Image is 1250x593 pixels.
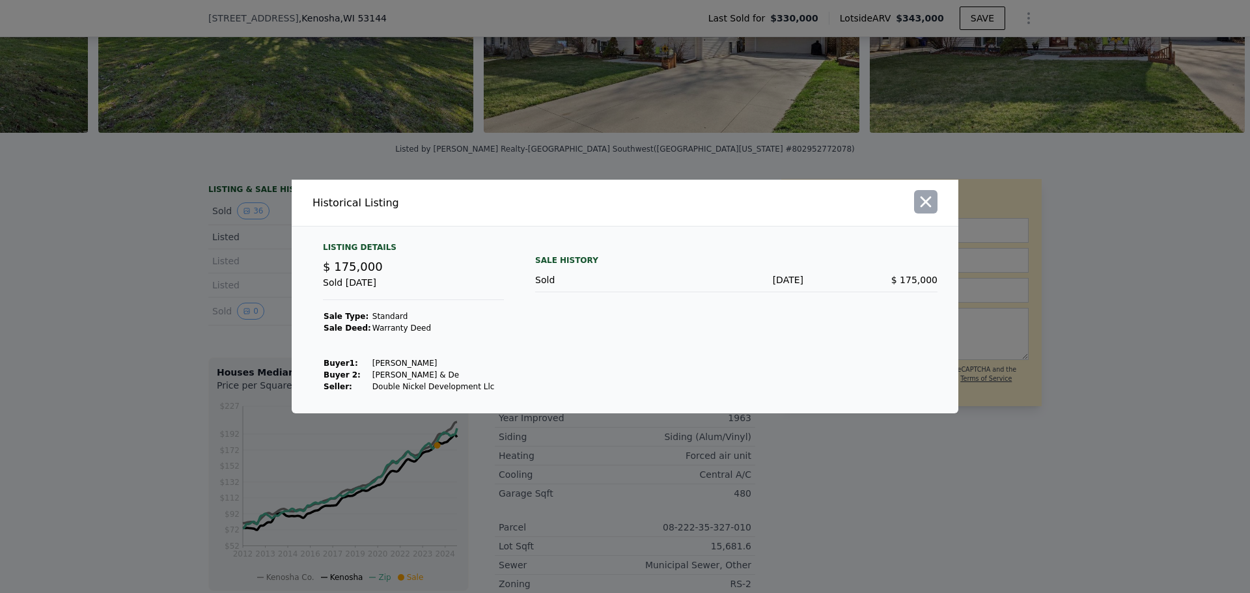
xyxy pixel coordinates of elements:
strong: Seller : [324,382,352,391]
td: Warranty Deed [372,322,495,334]
strong: Sale Type: [324,312,368,321]
strong: Buyer 1 : [324,359,358,368]
strong: Sale Deed: [324,324,371,333]
span: $ 175,000 [891,275,937,285]
td: Standard [372,310,495,322]
div: Sold [535,273,669,286]
span: $ 175,000 [323,260,383,273]
div: Sale History [535,253,937,268]
div: Historical Listing [312,195,620,211]
td: Double Nickel Development Llc [372,381,495,393]
td: [PERSON_NAME] [372,357,495,369]
div: [DATE] [669,273,803,286]
div: Sold [DATE] [323,276,504,300]
div: Listing Details [323,242,504,258]
strong: Buyer 2: [324,370,361,379]
td: [PERSON_NAME] & De [372,369,495,381]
